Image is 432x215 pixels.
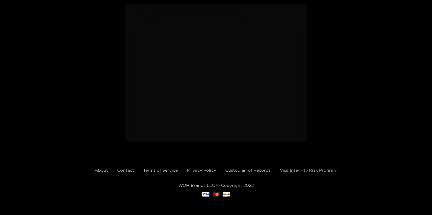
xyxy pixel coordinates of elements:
[187,168,216,173] a: Privacy Policy
[143,168,178,173] a: Terms of Service
[280,168,337,173] a: Visa Integrity Risk Program
[117,168,134,173] a: Contact
[95,168,108,173] a: About
[225,168,271,173] a: Custodian of Records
